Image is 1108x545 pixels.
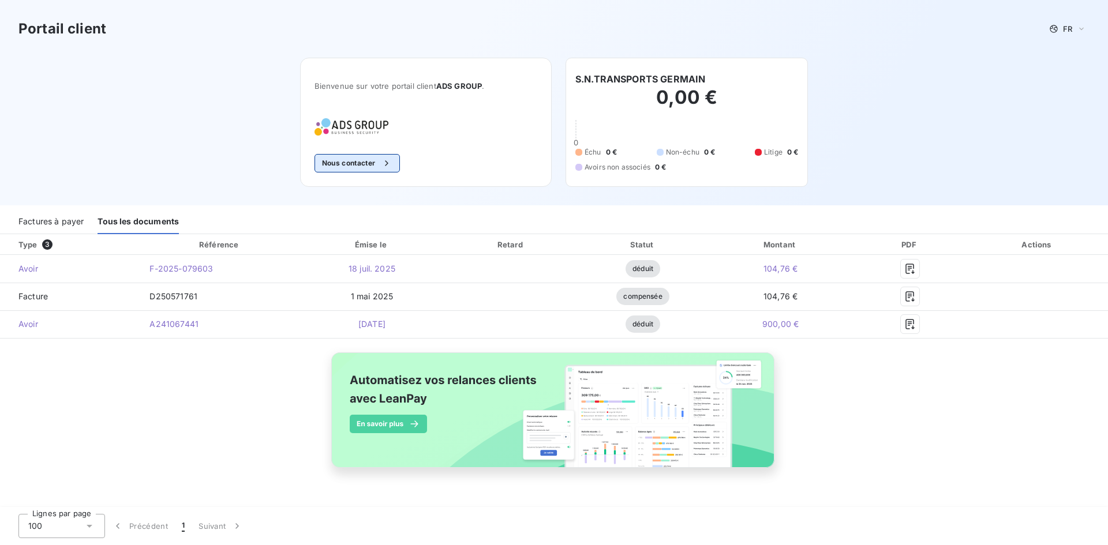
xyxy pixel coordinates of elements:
span: compensée [616,288,669,305]
span: 0 € [606,147,617,157]
span: 0 € [704,147,715,157]
span: 1 mai 2025 [351,291,394,301]
div: Émise le [302,239,442,250]
h2: 0,00 € [575,86,798,121]
div: Tous les documents [98,210,179,234]
span: Avoir [9,263,131,275]
div: Actions [969,239,1106,250]
span: D250571761 [149,291,197,301]
span: 900,00 € [762,319,799,329]
span: déduit [626,315,660,333]
div: Statut [580,239,706,250]
span: Litige [764,147,783,157]
button: Nous contacter [315,154,400,172]
div: Factures à payer [18,210,84,234]
h6: S.N.TRANSPORTS GERMAIN [575,72,705,86]
span: [DATE] [358,319,385,329]
div: Retard [447,239,575,250]
span: Non-échu [666,147,699,157]
button: Suivant [192,514,250,538]
img: Company logo [315,118,388,136]
h3: Portail client [18,18,106,39]
span: Facture [9,291,131,302]
span: FR [1063,24,1072,33]
span: A241067441 [149,319,199,329]
div: Montant [710,239,851,250]
span: déduit [626,260,660,277]
button: 1 [175,514,192,538]
div: Référence [199,240,238,249]
img: banner [321,345,787,487]
span: 104,76 € [763,264,798,273]
span: ADS GROUP [436,81,482,91]
span: F-2025-079603 [149,264,213,273]
span: 104,76 € [763,291,798,301]
span: 0 € [655,162,666,172]
span: Avoirs non associés [585,162,650,172]
span: 1 [182,520,185,532]
span: 3 [42,239,53,250]
span: 18 juil. 2025 [349,264,395,273]
span: 0 [574,138,578,147]
span: Bienvenue sur votre portail client . [315,81,537,91]
span: 0 € [787,147,798,157]
div: PDF [855,239,965,250]
span: 100 [28,520,42,532]
span: Échu [585,147,601,157]
span: Avoir [9,318,131,330]
button: Précédent [105,514,175,538]
div: Type [12,239,138,250]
